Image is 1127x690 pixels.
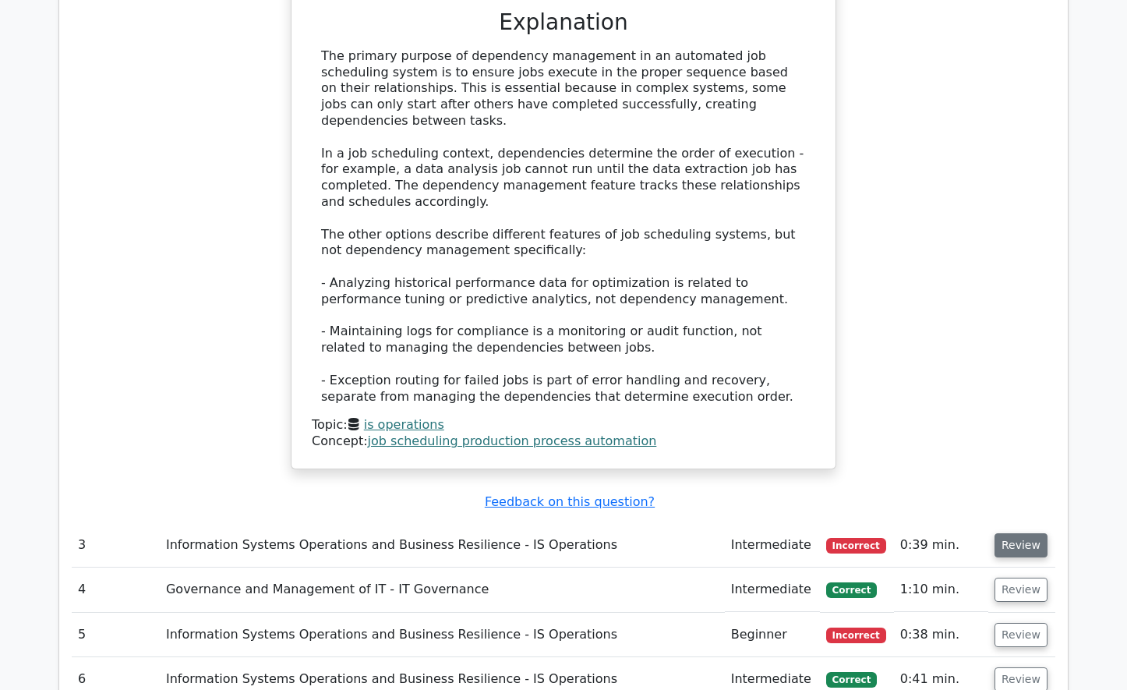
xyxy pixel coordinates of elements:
[485,494,655,509] a: Feedback on this question?
[894,568,988,612] td: 1:10 min.
[364,417,444,432] a: is operations
[826,628,886,643] span: Incorrect
[995,533,1048,557] button: Review
[725,613,820,657] td: Beginner
[826,672,877,688] span: Correct
[826,538,886,554] span: Incorrect
[321,48,806,405] div: The primary purpose of dependency management in an automated job scheduling system is to ensure j...
[160,613,725,657] td: Information Systems Operations and Business Resilience - IS Operations
[312,417,815,433] div: Topic:
[725,568,820,612] td: Intermediate
[826,582,877,598] span: Correct
[894,523,988,568] td: 0:39 min.
[72,523,160,568] td: 3
[368,433,657,448] a: job scheduling production process automation
[72,613,160,657] td: 5
[995,623,1048,647] button: Review
[894,613,988,657] td: 0:38 min.
[72,568,160,612] td: 4
[160,568,725,612] td: Governance and Management of IT - IT Governance
[995,578,1048,602] button: Review
[725,523,820,568] td: Intermediate
[321,9,806,36] h3: Explanation
[160,523,725,568] td: Information Systems Operations and Business Resilience - IS Operations
[312,433,815,450] div: Concept:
